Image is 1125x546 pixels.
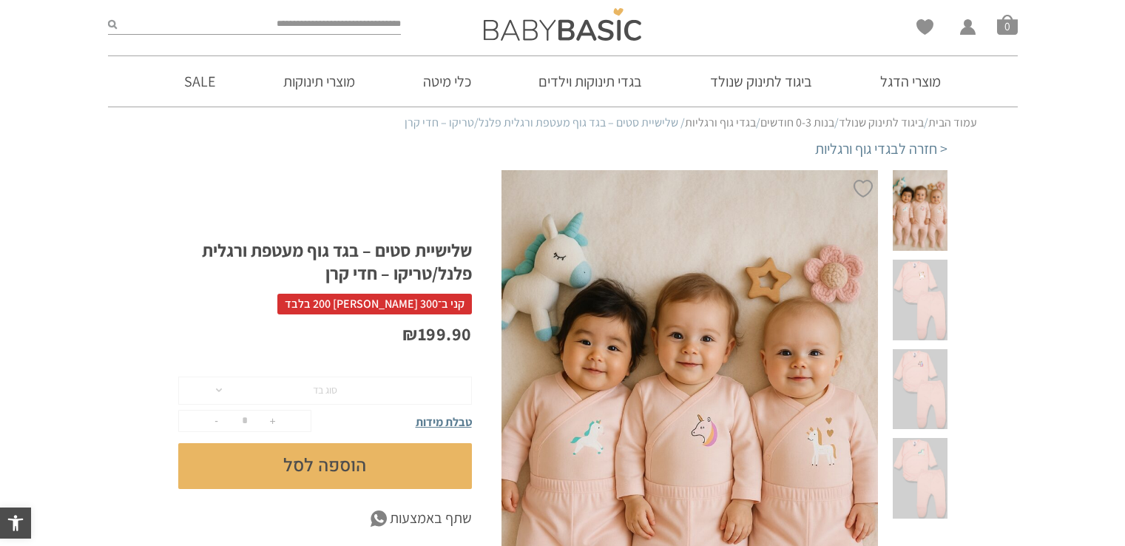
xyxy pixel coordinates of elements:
bdi: 199.90 [402,322,472,346]
span: ₪ [402,322,418,346]
span: Wishlist [916,19,933,40]
a: < חזרה לבגדי גוף ורגליות [815,138,947,159]
a: שתף באמצעות [178,508,472,530]
a: בגדי גוף ורגליות [685,115,756,130]
input: כמות המוצר [230,411,260,431]
span: קני ב־300 [PERSON_NAME] 200 בלבד [277,294,472,314]
a: מוצרי תינוקות [261,56,377,107]
a: SALE [162,56,237,107]
a: ביגוד לתינוק שנולד [839,115,924,130]
img: Baby Basic בגדי תינוקות וילדים אונליין [484,8,641,41]
nav: Breadcrumb [149,115,977,131]
button: הוספה לסל [178,443,472,489]
span: שתף באמצעות [390,508,472,530]
a: עמוד הבית [928,115,977,130]
a: סל קניות0 [997,14,1018,35]
span: טבלת מידות [416,414,472,430]
a: בנות 0-3 חודשים [760,115,834,130]
button: + [262,411,284,431]
span: סל קניות [997,14,1018,35]
a: מוצרי הדגל [858,56,963,107]
h1: שלישיית סטים – בגד גוף מעטפת ורגלית פלנל/טריקו – חדי קרן [178,239,472,285]
button: - [206,411,228,431]
span: סוג בד [313,383,337,397]
a: כלי מיטה [401,56,493,107]
a: בגדי תינוקות וילדים [516,56,664,107]
a: Wishlist [916,19,933,35]
a: ביגוד לתינוק שנולד [688,56,834,107]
